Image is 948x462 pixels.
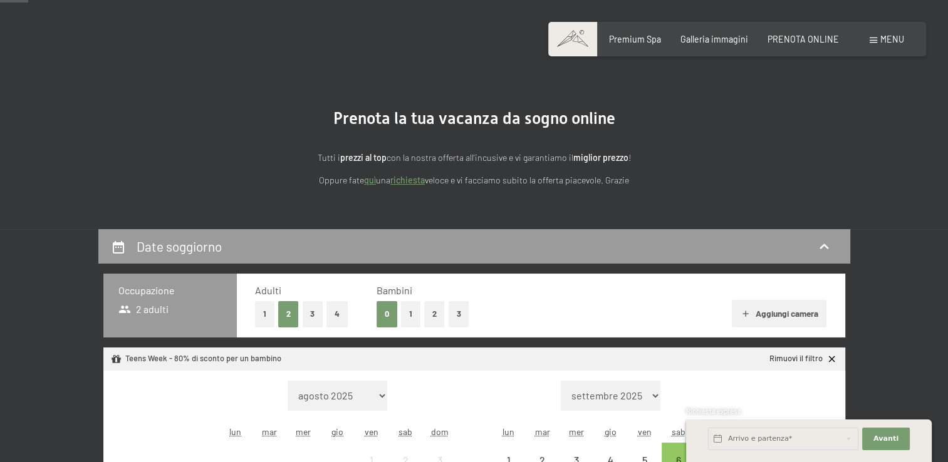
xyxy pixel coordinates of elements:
button: 2 [278,301,299,327]
div: Teens Week - 80% di sconto per un bambino [111,353,281,364]
abbr: domenica [431,426,449,437]
span: Bambini [377,284,412,296]
abbr: venerdì [365,426,378,437]
abbr: venerdì [638,426,652,437]
span: Richiesta express [686,407,741,415]
a: quì [364,175,376,185]
abbr: sabato [672,426,685,437]
button: 3 [303,301,323,327]
abbr: giovedì [331,426,343,437]
span: 2 adulti [118,302,169,316]
button: 2 [424,301,445,327]
button: Aggiungi camera [732,300,826,327]
strong: prezzi al top [340,152,387,163]
span: Adulti [255,284,281,296]
p: Tutti i con la nostra offerta all'incusive e vi garantiamo il ! [199,151,750,165]
button: 4 [326,301,348,327]
a: Galleria immagini [680,34,748,44]
abbr: sabato [398,426,412,437]
button: 1 [255,301,274,327]
p: Oppure fate una veloce e vi facciamo subito la offerta piacevole. Grazie [199,173,750,188]
a: Rimuovi il filtro [769,353,837,364]
svg: Pacchetto/offerta [111,354,122,364]
abbr: giovedì [605,426,617,437]
h2: Date soggiorno [137,239,222,254]
abbr: lunedì [229,426,241,437]
button: 1 [401,301,420,327]
span: Menu [880,34,904,44]
abbr: mercoledì [296,426,311,437]
span: Avanti [873,434,899,444]
button: Avanti [862,428,910,450]
button: 0 [377,301,397,327]
abbr: martedì [262,426,277,437]
abbr: martedì [535,426,550,437]
a: Premium Spa [609,34,661,44]
span: Prenota la tua vacanza da sogno online [333,109,615,128]
a: richiesta [390,175,425,185]
button: 3 [449,301,469,327]
a: PRENOTA ONLINE [768,34,839,44]
abbr: lunedì [503,426,514,437]
abbr: mercoledì [569,426,584,437]
strong: miglior prezzo [573,152,628,163]
h3: Occupazione [118,284,222,297]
